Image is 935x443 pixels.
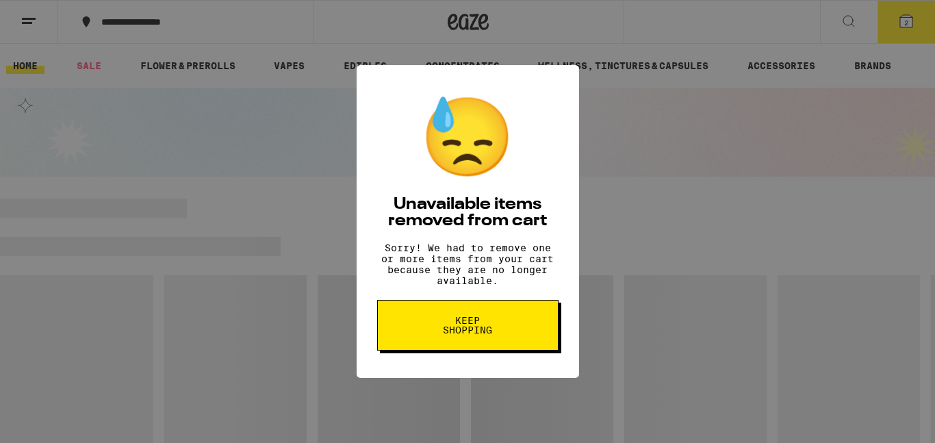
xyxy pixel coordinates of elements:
[420,92,515,183] div: 😓
[433,316,503,335] span: Keep Shopping
[377,197,559,229] h2: Unavailable items removed from cart
[377,300,559,351] button: Keep Shopping
[377,242,559,286] p: Sorry! We had to remove one or more items from your cart because they are no longer available.
[8,10,99,21] span: Hi. Need any help?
